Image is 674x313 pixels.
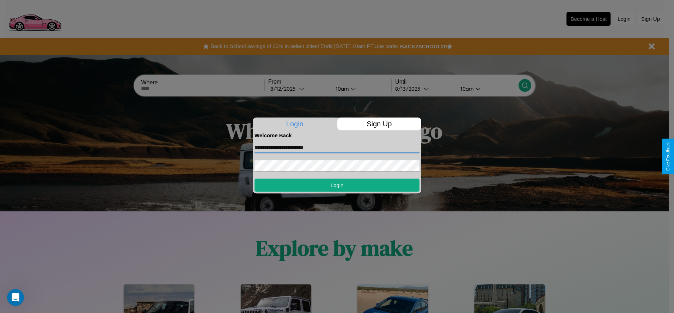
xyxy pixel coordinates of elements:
[666,142,670,171] div: Give Feedback
[7,289,24,306] iframe: Intercom live chat
[255,179,419,192] button: Login
[255,132,419,138] h4: Welcome Back
[337,118,422,130] p: Sign Up
[253,118,337,130] p: Login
